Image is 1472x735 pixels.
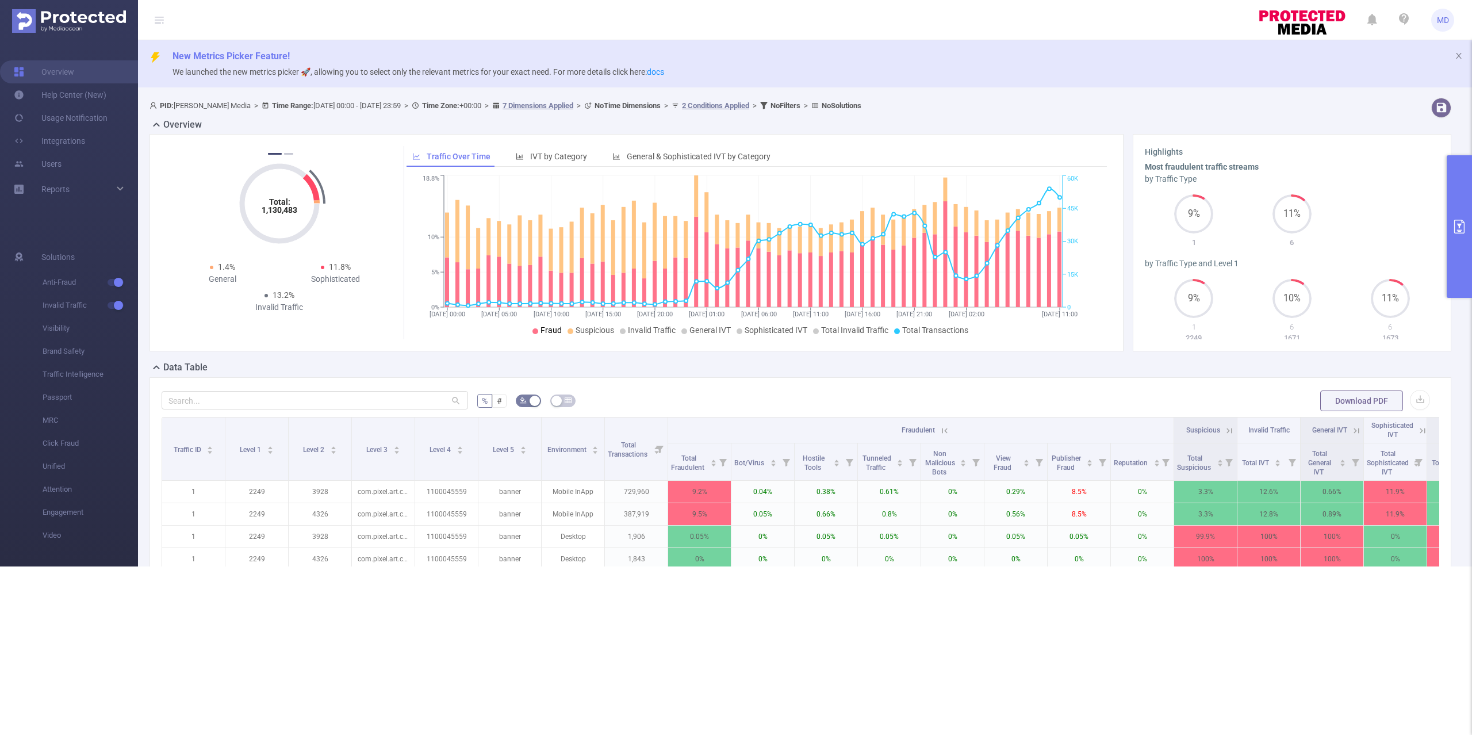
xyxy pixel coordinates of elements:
p: 0.05% [795,526,857,548]
i: icon: caret-up [960,458,967,461]
div: Sophisticated [279,273,393,285]
div: Invalid Traffic [223,301,336,313]
div: Sort [1023,458,1030,465]
p: 0.05% [1048,526,1110,548]
p: 3.3% [1174,503,1237,525]
tspan: 10% [428,233,439,241]
tspan: [DATE] 20:00 [637,311,673,318]
span: Fraudulent [902,426,935,434]
tspan: 45K [1067,205,1078,212]
p: 4326 [289,503,351,525]
p: 0.04% [731,481,794,503]
tspan: 18.8% [423,175,439,183]
span: 9% [1174,294,1213,303]
span: > [481,101,492,110]
i: icon: caret-down [1023,462,1030,465]
span: 11% [1371,294,1410,303]
span: Suspicious [1186,426,1220,434]
div: Sort [1339,458,1346,465]
span: Video [43,524,138,547]
span: Fraud [540,326,562,335]
tspan: 15K [1067,271,1078,278]
span: Attention [43,478,138,501]
tspan: [DATE] 05:00 [481,311,517,318]
div: Sort [1086,458,1093,465]
p: 1 [1145,237,1243,248]
p: 3928 [289,481,351,503]
div: Sort [710,458,717,465]
i: Filter menu [1410,443,1427,480]
p: 100% [1301,526,1363,548]
tspan: [DATE] 16:00 [845,311,880,318]
i: icon: caret-down [520,449,526,453]
p: Desktop [542,526,604,548]
span: 9% [1174,209,1213,219]
div: Sort [592,445,599,451]
i: icon: bar-chart [612,152,620,160]
p: 1100045559 [415,548,478,570]
p: 8.5% [1048,481,1110,503]
div: Sort [896,458,903,465]
span: Total Sophisticated IVT [1367,450,1409,476]
i: icon: caret-up [207,445,213,448]
span: Engagement [43,501,138,524]
p: 1 [162,548,225,570]
tspan: [DATE] 11:00 [793,311,829,318]
span: 11.8% [329,262,351,271]
span: Bot/Virus [734,459,766,467]
h2: Data Table [163,361,208,374]
i: icon: caret-up [897,458,903,461]
p: 0% [921,481,984,503]
p: 1671 [1243,332,1341,344]
span: Solutions [41,246,75,269]
a: Reports [41,178,70,201]
span: Tunneled Traffic [862,454,891,472]
span: Suspicious [576,326,614,335]
p: 9.5% [668,503,731,525]
span: IVT by Category [530,152,587,161]
i: icon: caret-down [267,449,273,453]
p: 8.5% [1048,503,1110,525]
p: Mobile InApp [542,481,604,503]
p: 1100045559 [415,481,478,503]
u: 7 Dimensions Applied [503,101,573,110]
img: Protected Media [12,9,126,33]
p: 2249 [225,548,288,570]
p: 3928 [289,526,351,548]
p: 0% [984,548,1047,570]
tspan: [DATE] 11:00 [1042,311,1078,318]
b: Time Zone: [422,101,459,110]
tspan: [DATE] 06:00 [741,311,777,318]
span: Sophisticated IVT [1371,422,1413,439]
p: 1,843 [605,548,668,570]
h2: Overview [163,118,202,132]
i: icon: bg-colors [520,397,527,404]
p: com.pixel.art.coloring.color.number [352,481,415,503]
i: icon: caret-down [960,462,967,465]
p: 0.05% [984,526,1047,548]
i: icon: caret-down [710,462,716,465]
i: icon: caret-down [834,462,840,465]
i: icon: caret-down [457,449,463,453]
span: > [401,101,412,110]
p: 0.05% [668,526,731,548]
i: Filter menu [841,443,857,480]
span: Hostile Tools [803,454,825,472]
tspan: 30K [1067,238,1078,246]
span: New Metrics Picker Feature! [172,51,290,62]
p: 0.29% [984,481,1047,503]
div: Sort [833,458,840,465]
p: com.pixel.art.coloring.color.number [352,526,415,548]
p: banner [478,503,541,525]
span: > [800,101,811,110]
a: Overview [14,60,74,83]
p: 729,960 [605,481,668,503]
i: Filter menu [1157,443,1174,480]
span: Invalid Traffic [1248,426,1290,434]
div: Sort [520,445,527,451]
div: Sort [770,458,777,465]
i: Filter menu [1347,443,1363,480]
i: icon: bar-chart [516,152,524,160]
i: icon: thunderbolt [149,52,161,63]
i: icon: caret-up [1023,458,1030,461]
